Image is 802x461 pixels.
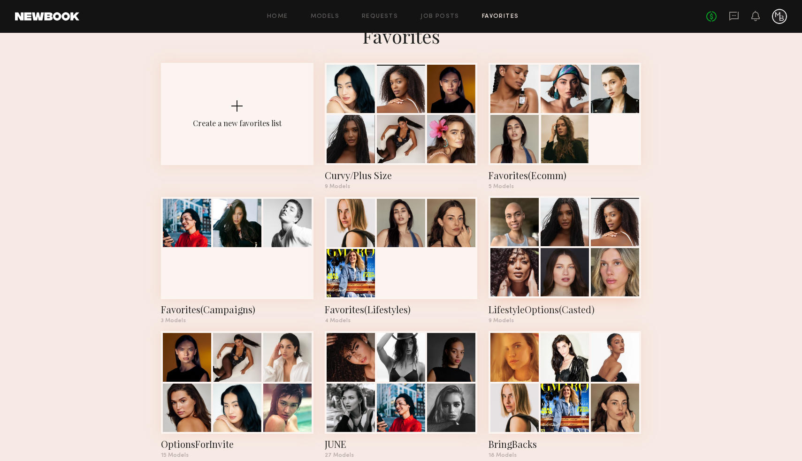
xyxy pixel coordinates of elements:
div: Favorites(Ecomm) [489,169,641,182]
div: 4 Models [325,318,477,324]
div: LifestyleOptions(Casted) [489,303,641,316]
div: 9 Models [489,318,641,324]
a: Curvy/Plus Size9 Models [325,63,477,189]
div: Curvy/Plus Size [325,169,477,182]
a: Favorites(Lifestyles)4 Models [325,197,477,324]
a: BringBacks18 Models [489,331,641,458]
div: Favorites(Lifestyles) [325,303,477,316]
div: Favorites(Campaigns) [161,303,313,316]
div: Create a new favorites list [193,118,282,128]
div: 15 Models [161,453,313,458]
div: 27 Models [325,453,477,458]
div: 5 Models [489,184,641,189]
button: Create a new favorites list [161,63,313,197]
div: OptionsForInvite [161,438,313,451]
a: Favorites(Campaigns)3 Models [161,197,313,324]
a: OptionsForInvite15 Models [161,331,313,458]
a: JUNE27 Models [325,331,477,458]
a: Requests [362,14,398,20]
a: Home [267,14,288,20]
div: JUNE [325,438,477,451]
a: Favorites [482,14,519,20]
div: BringBacks [489,438,641,451]
div: 3 Models [161,318,313,324]
a: Job Posts [420,14,459,20]
a: Models [311,14,339,20]
div: 9 Models [325,184,477,189]
a: LifestyleOptions(Casted)9 Models [489,197,641,324]
div: 18 Models [489,453,641,458]
a: Favorites(Ecomm)5 Models [489,63,641,189]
